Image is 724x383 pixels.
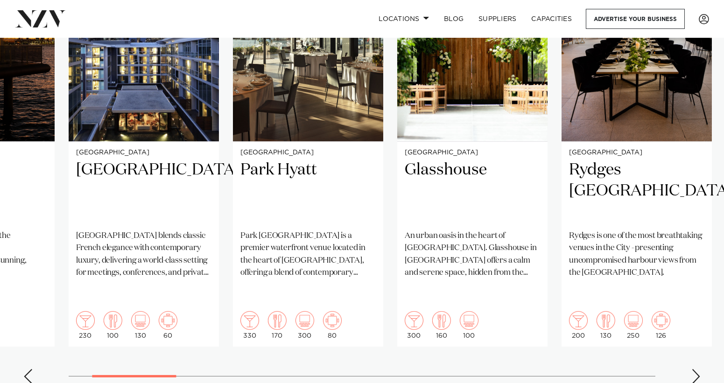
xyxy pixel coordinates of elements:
[323,311,342,330] img: meeting.png
[240,230,376,279] p: Park [GEOGRAPHIC_DATA] is a premier waterfront venue located in the heart of [GEOGRAPHIC_DATA], o...
[471,9,524,29] a: SUPPLIERS
[524,9,580,29] a: Capacities
[460,311,478,339] div: 100
[569,230,704,279] p: Rydges is one of the most breathtaking venues in the City - presenting uncompromised harbour view...
[159,311,177,330] img: meeting.png
[240,311,259,330] img: cocktail.png
[460,311,478,330] img: theatre.png
[569,149,704,156] small: [GEOGRAPHIC_DATA]
[405,311,423,330] img: cocktail.png
[371,9,436,29] a: Locations
[159,311,177,339] div: 60
[569,160,704,223] h2: Rydges [GEOGRAPHIC_DATA]
[405,160,540,223] h2: Glasshouse
[405,311,423,339] div: 300
[76,311,95,330] img: cocktail.png
[76,230,211,279] p: [GEOGRAPHIC_DATA] blends classic French elegance with contemporary luxury, delivering a world-cla...
[131,311,150,330] img: theatre.png
[569,311,588,339] div: 200
[323,311,342,339] div: 80
[240,160,376,223] h2: Park Hyatt
[432,311,451,339] div: 160
[240,311,259,339] div: 330
[569,311,588,330] img: cocktail.png
[104,311,122,330] img: dining.png
[432,311,451,330] img: dining.png
[624,311,643,339] div: 250
[405,149,540,156] small: [GEOGRAPHIC_DATA]
[15,10,66,27] img: nzv-logo.png
[624,311,643,330] img: theatre.png
[131,311,150,339] div: 130
[268,311,287,330] img: dining.png
[405,230,540,279] p: An urban oasis in the heart of [GEOGRAPHIC_DATA]. Glasshouse in [GEOGRAPHIC_DATA] offers a calm a...
[76,149,211,156] small: [GEOGRAPHIC_DATA]
[76,160,211,223] h2: [GEOGRAPHIC_DATA]
[240,149,376,156] small: [GEOGRAPHIC_DATA]
[104,311,122,339] div: 100
[295,311,314,339] div: 300
[597,311,615,330] img: dining.png
[436,9,471,29] a: BLOG
[295,311,314,330] img: theatre.png
[76,311,95,339] div: 230
[586,9,685,29] a: Advertise your business
[652,311,670,330] img: meeting.png
[597,311,615,339] div: 130
[268,311,287,339] div: 170
[652,311,670,339] div: 126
